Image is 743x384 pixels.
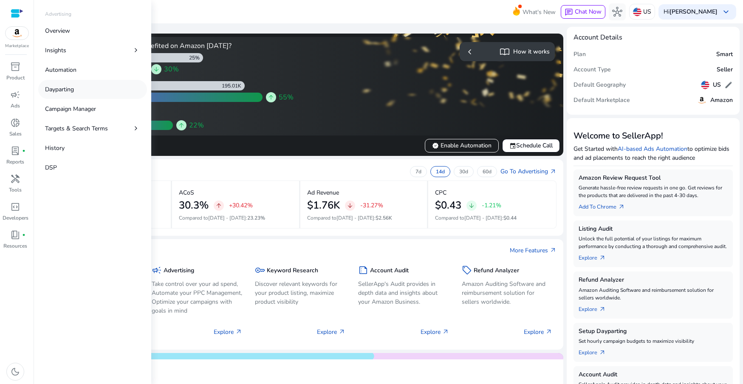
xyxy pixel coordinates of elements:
h5: Refund Analyzer [579,277,728,284]
span: donut_small [10,118,20,128]
p: Explore [421,328,449,336]
span: $2.56K [376,215,392,221]
p: Sales [9,130,22,138]
h5: Default Geography [573,82,626,89]
h5: Seller [717,66,733,73]
span: fiber_manual_record [22,233,25,237]
span: 23.23% [247,215,265,221]
h5: Keyword Research [267,267,318,274]
p: Dayparting [45,85,74,94]
h2: $1.76K [307,199,340,212]
p: -31.27% [360,203,383,209]
p: Reports [6,158,24,166]
span: arrow_upward [215,202,222,209]
p: 7d [415,168,421,175]
p: Explore [524,328,552,336]
p: Hi [664,9,718,15]
h4: Account Details [573,34,622,42]
span: verified [432,142,439,149]
p: Overview [45,26,70,35]
span: arrow_outward [442,328,449,335]
h5: Amazon [710,97,733,104]
p: Advertising [45,10,71,18]
span: dark_mode [10,367,20,377]
span: import_contacts [500,47,510,57]
h5: Advertising [164,267,194,274]
p: Unlock the full potential of your listings for maximum performance by conducting a thorough and c... [579,235,728,250]
span: arrow_outward [550,168,557,175]
p: Explore [317,328,345,336]
h5: Account Type [573,66,611,73]
h5: Amazon Review Request Tool [579,175,728,182]
span: keyboard_arrow_down [721,7,731,17]
span: campaign [10,90,20,100]
span: fiber_manual_record [22,149,25,152]
p: Targets & Search Terms [45,124,108,133]
button: eventSchedule Call [502,139,560,152]
span: arrow_downward [153,66,160,73]
p: -1.21% [482,203,501,209]
a: Explorearrow_outward [579,302,613,313]
h2: 30.3% [179,199,209,212]
p: History [45,144,65,152]
p: Tools [9,186,22,194]
span: [DATE] - [DATE] [336,215,374,221]
span: campaign [152,265,162,275]
a: AI-based Ads Automation [618,145,687,153]
span: 22% [189,120,204,130]
p: Automation [45,65,76,74]
p: US [643,4,651,19]
span: arrow_outward [545,328,552,335]
h5: US [713,82,721,89]
span: book_4 [10,230,20,240]
p: Compared to : [179,214,292,222]
span: chevron_right [132,46,140,54]
span: Enable Automation [432,141,492,150]
span: handyman [10,174,20,184]
span: event [509,142,516,149]
p: ACoS [179,188,194,197]
span: arrow_outward [599,349,606,356]
p: 30d [459,168,468,175]
div: 195.01K [222,82,245,89]
a: Explorearrow_outward [579,250,613,262]
button: chatChat Now [561,5,605,19]
div: 25% [189,54,203,61]
p: Campaign Manager [45,104,96,113]
a: Go To Advertisingarrow_outward [500,167,557,176]
h4: How Smart Automation users benefited on Amazon [DATE]? [46,42,297,50]
span: arrow_outward [550,247,557,254]
p: Take control over your ad spend, Automate your PPC Management, Optimize your campaigns with goals... [152,280,242,315]
span: $0.44 [503,215,517,221]
img: us.svg [633,8,641,16]
p: 14d [436,168,445,175]
span: [DATE] - [DATE] [208,215,246,221]
h5: Setup Dayparting [579,328,728,335]
h5: Refund Analyzer [474,267,519,274]
p: Compared to : [307,214,420,222]
p: Marketplace [5,43,29,49]
p: Resources [3,242,27,250]
span: arrow_outward [618,203,625,210]
p: SellerApp's Audit provides in depth data and insights about your Amazon Business. [358,280,449,306]
h5: Smart [716,51,733,58]
button: hub [609,3,626,20]
p: 60d [483,168,492,175]
p: DSP [45,163,57,172]
p: Amazon Auditing Software and reimbursement solution for sellers worldwide. [579,286,728,302]
span: chat [565,8,573,17]
span: key [255,265,265,275]
h5: Default Marketplace [573,97,630,104]
h5: How it works [513,48,550,56]
span: lab_profile [10,146,20,156]
span: summarize [358,265,368,275]
p: Ads [11,102,20,110]
span: Chat Now [575,8,602,16]
button: verifiedEnable Automation [425,139,499,152]
span: inventory_2 [10,62,20,72]
h5: Plan [573,51,586,58]
span: arrow_upward [268,94,274,101]
p: CPC [435,188,446,197]
span: arrow_outward [599,254,606,261]
span: What's New [523,5,556,20]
